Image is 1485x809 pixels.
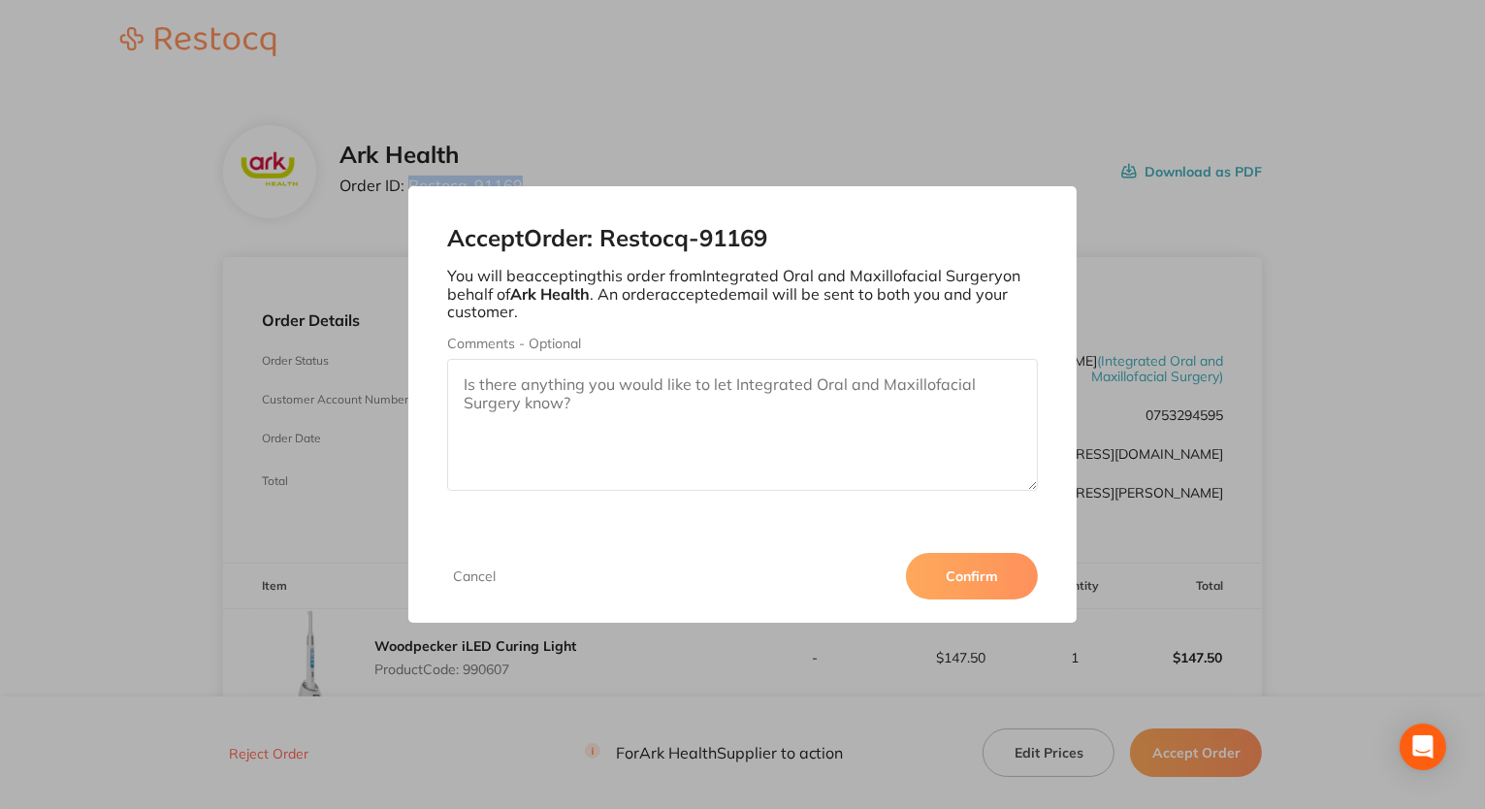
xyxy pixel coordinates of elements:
[447,567,501,585] button: Cancel
[447,336,1038,351] label: Comments - Optional
[1400,724,1446,770] div: Open Intercom Messenger
[447,267,1038,320] p: You will be accepting this order from Integrated Oral and Maxillofacial Surgery on behalf of . An...
[447,225,1038,252] h2: Accept Order: Restocq- 91169
[510,284,590,304] b: Ark Health
[906,553,1038,599] button: Confirm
